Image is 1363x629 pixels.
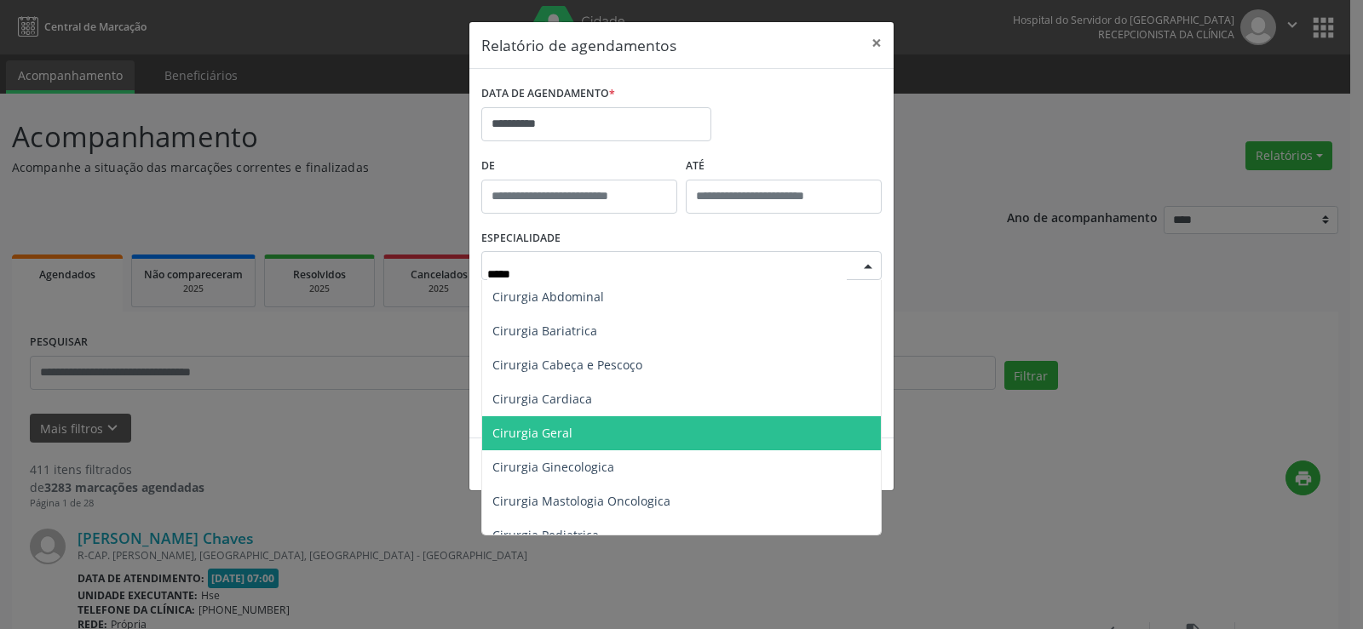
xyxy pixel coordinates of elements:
[860,22,894,64] button: Close
[492,289,604,305] span: Cirurgia Abdominal
[492,459,614,475] span: Cirurgia Ginecologica
[481,34,676,56] h5: Relatório de agendamentos
[481,81,615,107] label: DATA DE AGENDAMENTO
[492,527,599,543] span: Cirurgia Pediatrica
[481,153,677,180] label: De
[492,323,597,339] span: Cirurgia Bariatrica
[481,226,561,252] label: ESPECIALIDADE
[492,357,642,373] span: Cirurgia Cabeça e Pescoço
[492,391,592,407] span: Cirurgia Cardiaca
[686,153,882,180] label: ATÉ
[492,425,572,441] span: Cirurgia Geral
[492,493,670,509] span: Cirurgia Mastologia Oncologica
